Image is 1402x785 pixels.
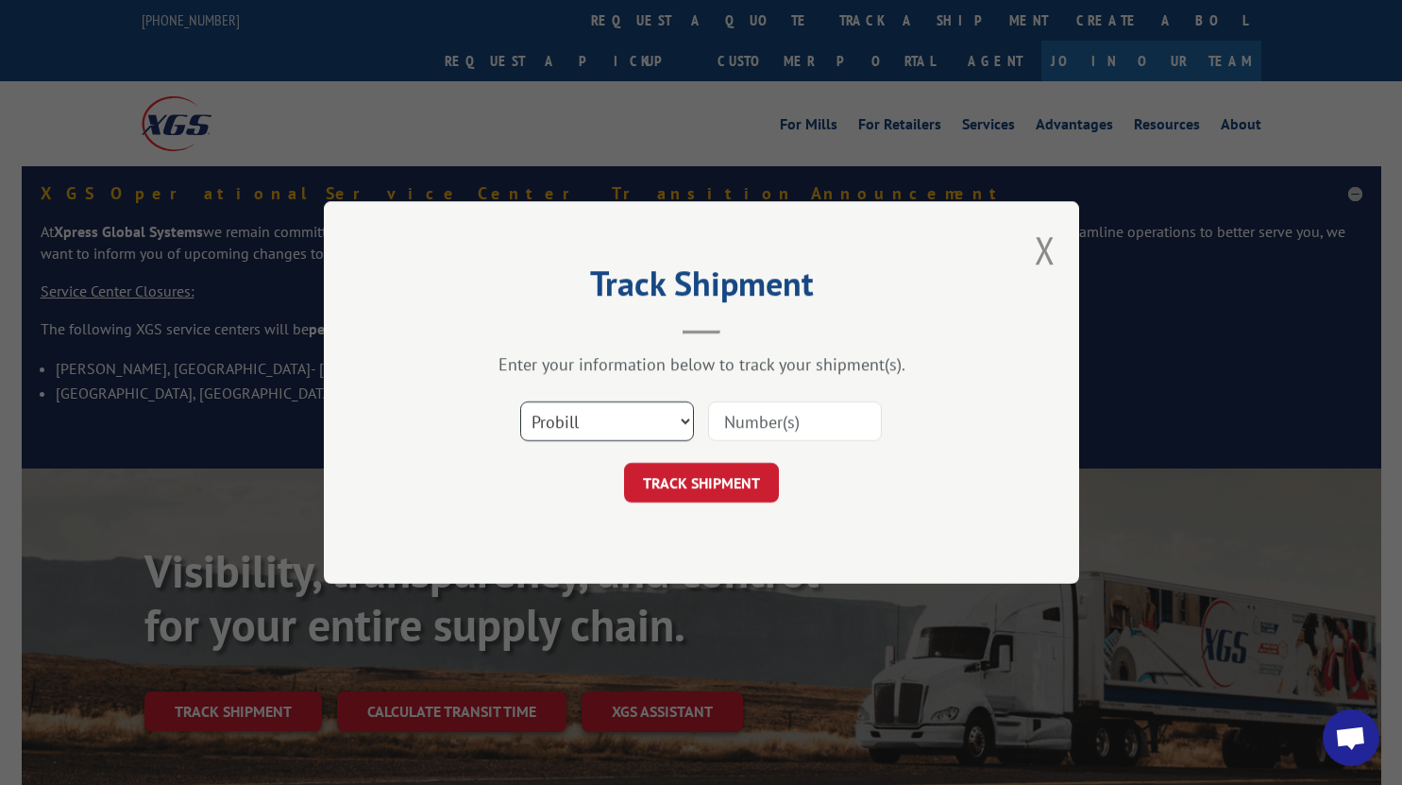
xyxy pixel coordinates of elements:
[624,463,779,503] button: TRACK SHIPMENT
[1035,225,1056,275] button: Close modal
[418,353,985,375] div: Enter your information below to track your shipment(s).
[1323,709,1379,766] a: Open chat
[708,401,882,441] input: Number(s)
[418,270,985,306] h2: Track Shipment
